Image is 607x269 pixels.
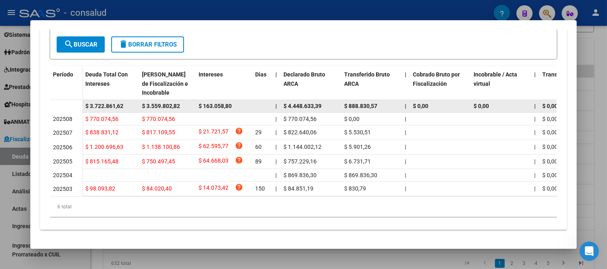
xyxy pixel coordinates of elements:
[283,129,317,136] span: $ 822.640,06
[405,158,406,165] span: |
[235,183,243,191] i: help
[255,144,262,150] span: 60
[64,39,74,49] mat-icon: search
[474,71,517,87] span: Incobrable / Acta virtual
[283,71,325,87] span: Declarado Bruto ARCA
[275,158,277,165] span: |
[542,158,558,165] span: $ 0,00
[283,103,321,109] span: $ 4.448.633,39
[275,71,277,78] span: |
[542,144,558,150] span: $ 0,00
[405,116,406,122] span: |
[199,103,232,109] span: $ 163.058,80
[413,71,460,87] span: Cobrado Bruto por Fiscalización
[534,103,536,109] span: |
[53,71,73,78] span: Período
[275,144,277,150] span: |
[199,142,228,153] span: $ 62.595,77
[344,103,377,109] span: $ 888.830,57
[235,156,243,164] i: help
[142,129,175,136] span: $ 817.109,55
[405,185,406,192] span: |
[275,116,277,122] span: |
[64,41,97,48] span: Buscar
[344,158,371,165] span: $ 6.731,71
[283,172,317,178] span: $ 869.836,30
[142,103,180,109] span: $ 3.559.802,82
[53,116,72,122] span: 202508
[534,144,535,150] span: |
[53,129,72,136] span: 202507
[534,116,535,122] span: |
[235,142,243,150] i: help
[344,71,390,87] span: Transferido Bruto ARCA
[53,186,72,192] span: 202503
[111,36,184,53] button: Borrar Filtros
[542,172,558,178] span: $ 0,00
[53,144,72,150] span: 202506
[85,71,128,87] span: Deuda Total Con Intereses
[82,66,139,102] datatable-header-cell: Deuda Total Con Intereses
[531,66,539,102] datatable-header-cell: |
[142,116,175,122] span: $ 770.074,56
[405,172,406,178] span: |
[118,39,128,49] mat-icon: delete
[283,116,317,122] span: $ 770.074,56
[275,172,277,178] span: |
[402,66,410,102] datatable-header-cell: |
[272,66,280,102] datatable-header-cell: |
[85,103,123,109] span: $ 3.722.861,62
[534,71,536,78] span: |
[534,158,535,165] span: |
[85,116,118,122] span: $ 770.074,56
[255,185,265,192] span: 150
[344,129,371,136] span: $ 5.530,51
[341,66,402,102] datatable-header-cell: Transferido Bruto ARCA
[344,144,371,150] span: $ 5.901,26
[405,144,406,150] span: |
[405,129,406,136] span: |
[142,71,188,96] span: [PERSON_NAME] de Fiscalización e Incobrable
[85,144,123,150] span: $ 1.200.696,63
[539,66,600,102] datatable-header-cell: Transferido De Más
[255,71,266,78] span: Dias
[470,66,531,102] datatable-header-cell: Incobrable / Acta virtual
[542,129,558,136] span: $ 0,00
[139,66,195,102] datatable-header-cell: Deuda Bruta Neto de Fiscalización e Incobrable
[474,103,489,109] span: $ 0,00
[85,129,118,136] span: $ 838.831,12
[252,66,272,102] datatable-header-cell: Dias
[344,172,377,178] span: $ 869.836,30
[542,185,558,192] span: $ 0,00
[344,185,366,192] span: $ 830,79
[275,103,277,109] span: |
[199,71,223,78] span: Intereses
[199,127,228,138] span: $ 21.721,57
[283,185,313,192] span: $ 84.851,19
[50,66,82,100] datatable-header-cell: Período
[142,158,175,165] span: $ 750.497,45
[142,144,180,150] span: $ 1.138.100,86
[57,36,105,53] button: Buscar
[280,66,341,102] datatable-header-cell: Declarado Bruto ARCA
[542,71,593,78] span: Transferido De Más
[255,158,262,165] span: 89
[50,197,557,217] div: 6 total
[118,41,177,48] span: Borrar Filtros
[405,103,406,109] span: |
[405,71,406,78] span: |
[580,241,599,261] iframe: Intercom live chat
[85,185,115,192] span: $ 98.093,82
[534,185,535,192] span: |
[534,129,535,136] span: |
[53,158,72,165] span: 202505
[283,144,321,150] span: $ 1.144.002,12
[142,185,172,192] span: $ 84.020,40
[413,103,428,109] span: $ 0,00
[534,172,535,178] span: |
[199,183,228,194] span: $ 14.073,42
[410,66,470,102] datatable-header-cell: Cobrado Bruto por Fiscalización
[542,116,558,122] span: $ 0,00
[255,129,262,136] span: 29
[344,116,360,122] span: $ 0,00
